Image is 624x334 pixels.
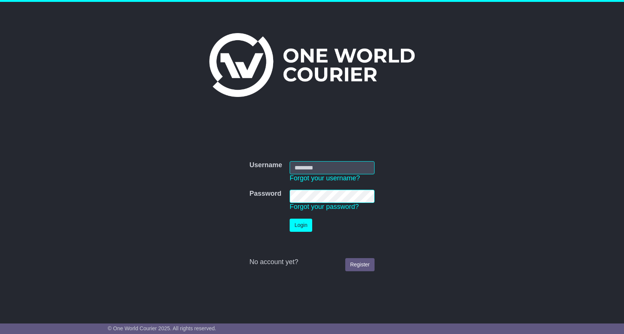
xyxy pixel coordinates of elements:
label: Username [249,161,282,169]
span: © One World Courier 2025. All rights reserved. [108,325,216,331]
a: Register [345,258,375,271]
img: One World [209,33,414,97]
button: Login [290,219,312,232]
a: Forgot your username? [290,174,360,182]
label: Password [249,190,281,198]
div: No account yet? [249,258,375,266]
a: Forgot your password? [290,203,359,210]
